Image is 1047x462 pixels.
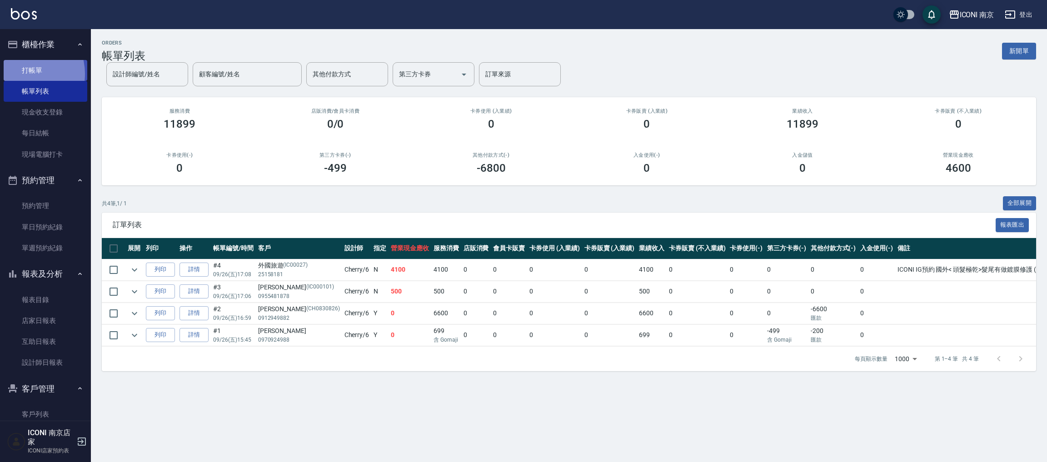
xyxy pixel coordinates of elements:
[389,324,431,346] td: 0
[787,118,818,130] h3: 11899
[4,102,87,123] a: 現金收支登錄
[667,303,728,324] td: 0
[491,259,527,280] td: 0
[146,328,175,342] button: 列印
[461,281,491,302] td: 0
[527,259,582,280] td: 0
[269,152,403,158] h2: 第三方卡券(-)
[4,195,87,216] a: 預約管理
[891,347,920,371] div: 1000
[177,238,211,259] th: 操作
[808,303,858,324] td: -6600
[431,324,461,346] td: 699
[765,324,808,346] td: -499
[258,326,340,336] div: [PERSON_NAME]
[1003,196,1037,210] button: 全部展開
[891,152,1025,158] h2: 營業現金應收
[176,162,183,174] h3: 0
[891,108,1025,114] h2: 卡券販賣 (不入業績)
[211,303,256,324] td: #2
[258,270,340,278] p: 25158181
[371,324,389,346] td: Y
[946,162,971,174] h3: 4600
[102,40,145,46] h2: ORDERS
[258,336,340,344] p: 0970924988
[211,259,256,280] td: #4
[113,220,996,229] span: 訂單列表
[434,336,459,344] p: 含 Gomaji
[637,281,667,302] td: 500
[327,118,344,130] h3: 0/0
[102,199,127,208] p: 共 4 筆, 1 / 1
[389,281,431,302] td: 500
[580,152,714,158] h2: 入金使用(-)
[258,304,340,314] div: [PERSON_NAME]
[527,303,582,324] td: 0
[102,50,145,62] h3: 帳單列表
[858,281,895,302] td: 0
[431,259,461,280] td: 4100
[258,261,340,270] div: 外國旅遊
[461,303,491,324] td: 0
[28,447,74,455] p: ICONI店家預約表
[4,377,87,401] button: 客戶管理
[389,238,431,259] th: 營業現金應收
[582,238,637,259] th: 卡券販賣 (入業績)
[113,108,247,114] h3: 服務消費
[128,307,141,320] button: expand row
[213,270,254,278] p: 09/26 (五) 17:08
[7,432,25,451] img: Person
[125,238,144,259] th: 展開
[128,263,141,277] button: expand row
[144,238,177,259] th: 列印
[4,60,87,81] a: 打帳單
[342,303,372,324] td: Cherry /6
[1001,6,1036,23] button: 登出
[28,428,74,447] h5: ICONI 南京店家
[637,238,667,259] th: 業績收入
[461,238,491,259] th: 店販消費
[342,324,372,346] td: Cherry /6
[491,303,527,324] td: 0
[765,281,808,302] td: 0
[164,118,195,130] h3: 11899
[855,355,887,363] p: 每頁顯示數量
[211,238,256,259] th: 帳單編號/時間
[179,328,209,342] a: 詳情
[858,238,895,259] th: 入金使用(-)
[527,238,582,259] th: 卡券使用 (入業績)
[1002,46,1036,55] a: 新開單
[728,281,765,302] td: 0
[643,118,650,130] h3: 0
[1002,43,1036,60] button: 新開單
[306,304,340,314] p: (CH0830826)
[767,336,806,344] p: 含 Gomaji
[491,324,527,346] td: 0
[113,152,247,158] h2: 卡券使用(-)
[4,331,87,352] a: 互助日報表
[179,306,209,320] a: 詳情
[4,123,87,144] a: 每日結帳
[4,33,87,56] button: 櫃檯作業
[491,281,527,302] td: 0
[477,162,506,174] h3: -6800
[667,238,728,259] th: 卡券販賣 (不入業績)
[424,152,558,158] h2: 其他付款方式(-)
[4,238,87,258] a: 單週預約紀錄
[643,162,650,174] h3: 0
[371,238,389,259] th: 指定
[637,303,667,324] td: 6600
[4,169,87,192] button: 預約管理
[283,261,308,270] p: (IC00027)
[342,281,372,302] td: Cherry /6
[431,303,461,324] td: 6600
[637,324,667,346] td: 699
[858,324,895,346] td: 0
[4,144,87,165] a: 現場電腦打卡
[4,81,87,102] a: 帳單列表
[269,108,403,114] h2: 店販消費 /會員卡消費
[211,281,256,302] td: #3
[765,259,808,280] td: 0
[371,259,389,280] td: N
[211,324,256,346] td: #1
